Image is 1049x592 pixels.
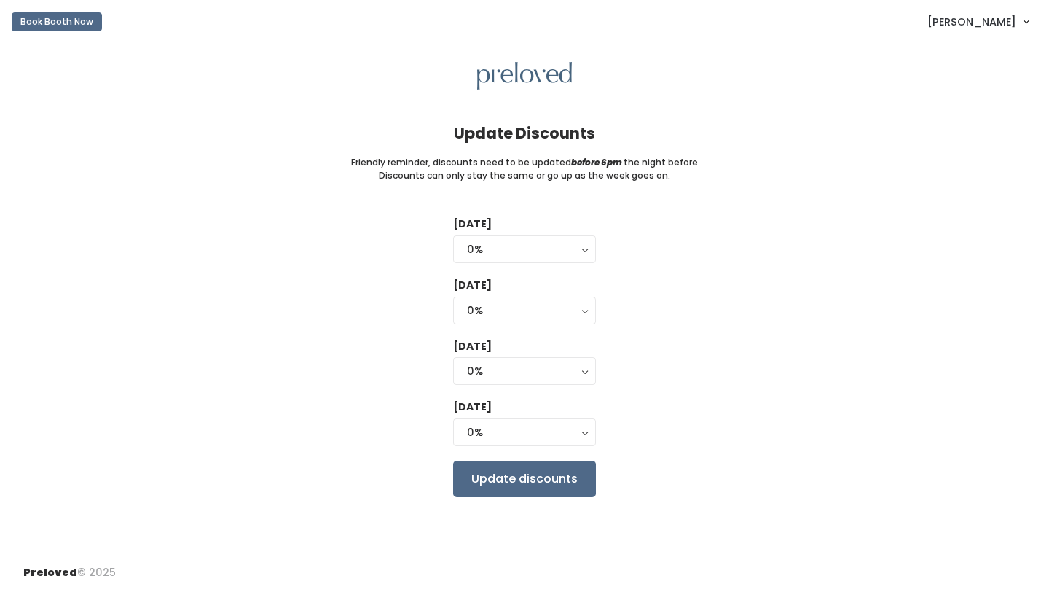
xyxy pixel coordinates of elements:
[453,235,596,263] button: 0%
[23,553,116,580] div: © 2025
[351,156,698,169] small: Friendly reminder, discounts need to be updated the night before
[453,357,596,385] button: 0%
[453,461,596,497] input: Update discounts
[454,125,595,141] h4: Update Discounts
[467,303,582,319] div: 0%
[913,6,1043,37] a: [PERSON_NAME]
[571,156,622,168] i: before 6pm
[12,12,102,31] button: Book Booth Now
[12,6,102,38] a: Book Booth Now
[453,217,492,232] label: [DATE]
[453,278,492,293] label: [DATE]
[453,339,492,354] label: [DATE]
[453,418,596,446] button: 0%
[477,62,572,90] img: preloved logo
[467,424,582,440] div: 0%
[467,363,582,379] div: 0%
[23,565,77,580] span: Preloved
[453,400,492,415] label: [DATE]
[927,14,1016,30] span: [PERSON_NAME]
[467,241,582,257] div: 0%
[453,297,596,324] button: 0%
[379,169,670,182] small: Discounts can only stay the same or go up as the week goes on.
